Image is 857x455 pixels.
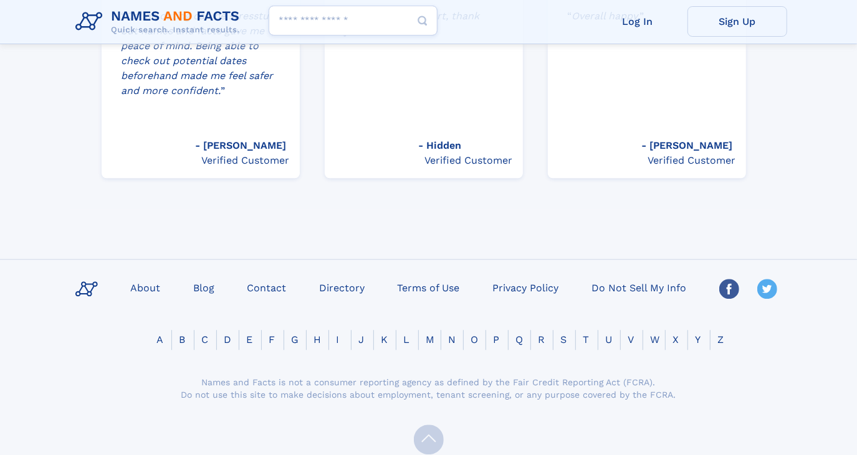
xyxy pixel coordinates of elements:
a: I [329,334,347,345]
a: Z [711,334,732,345]
a: Log In [588,6,687,37]
div: Verified Customer [419,153,513,168]
a: About [125,278,165,296]
div: Verified Customer [196,153,290,168]
div: Names and Facts is not a consumer reporting agency as defined by the Fair Credit Reporting Act (F... [180,376,678,401]
a: H [307,334,329,345]
a: W [643,334,668,345]
a: A [150,334,171,345]
a: Terms of Use [393,278,465,296]
img: Logo Names and Facts [70,5,250,39]
a: J [352,334,372,345]
a: Blog [188,278,219,296]
a: R [531,334,553,345]
button: Search Button [408,6,438,36]
a: L [396,334,418,345]
a: Q [509,334,531,345]
a: Directory [314,278,370,296]
div: [PERSON_NAME] [196,138,290,153]
a: K [374,334,396,345]
a: T [576,334,597,345]
div: Verified Customer [642,153,736,168]
img: Facebook [719,279,739,299]
a: G [284,334,307,345]
img: Twitter [757,279,777,299]
a: O [464,334,486,345]
a: C [194,334,216,345]
input: search input [269,6,438,35]
a: V [621,334,642,345]
a: Sign Up [687,6,787,37]
a: S [553,334,575,345]
a: M [419,334,443,345]
a: Y [688,334,709,345]
a: U [598,334,620,345]
a: P [486,334,507,345]
div: Hidden [419,138,513,153]
div: [PERSON_NAME] [642,138,736,153]
a: D [217,334,239,345]
a: Contact [242,278,291,296]
a: N [441,334,464,345]
a: Do Not Sell My Info [586,278,691,296]
a: E [239,334,261,345]
a: F [262,334,283,345]
a: B [172,334,193,345]
a: X [666,334,687,345]
a: Privacy Policy [487,278,563,296]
